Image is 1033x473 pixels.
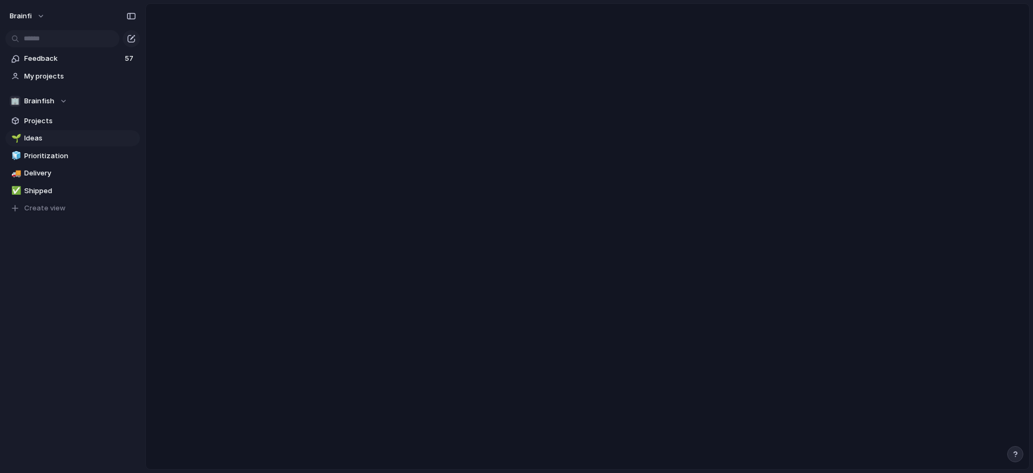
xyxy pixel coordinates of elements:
[125,53,136,64] span: 57
[5,183,140,199] a: ✅Shipped
[11,132,19,145] div: 🌱
[24,96,54,107] span: Brainfish
[24,53,122,64] span: Feedback
[5,68,140,84] a: My projects
[24,133,136,144] span: Ideas
[24,168,136,179] span: Delivery
[11,150,19,162] div: 🧊
[5,130,140,146] a: 🌱Ideas
[5,148,140,164] a: 🧊Prioritization
[24,186,136,196] span: Shipped
[5,93,140,109] button: 🏢Brainfish
[10,96,20,107] div: 🏢
[10,151,20,161] button: 🧊
[5,165,140,181] a: 🚚Delivery
[24,71,136,82] span: My projects
[5,113,140,129] a: Projects
[11,167,19,180] div: 🚚
[24,151,136,161] span: Prioritization
[11,185,19,197] div: ✅
[5,8,51,25] button: brainfi
[5,200,140,216] button: Create view
[24,203,66,214] span: Create view
[10,186,20,196] button: ✅
[10,11,32,22] span: brainfi
[5,51,140,67] a: Feedback57
[24,116,136,126] span: Projects
[10,168,20,179] button: 🚚
[10,133,20,144] button: 🌱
